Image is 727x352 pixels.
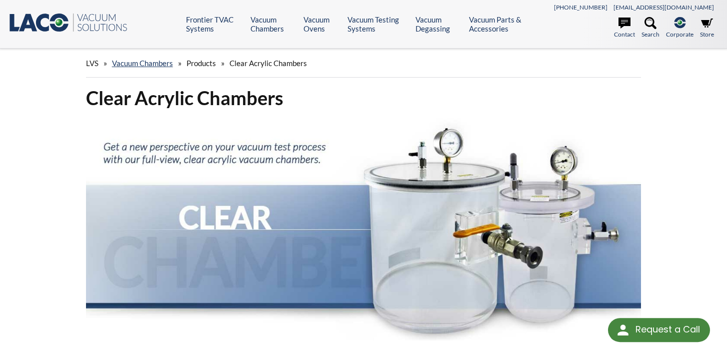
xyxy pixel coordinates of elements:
span: Corporate [666,30,693,39]
img: Clear Chambers header [86,118,641,340]
span: Clear Acrylic Chambers [229,59,307,68]
a: Store [700,17,714,39]
a: Vacuum Degassing [415,15,461,33]
div: » » » [86,49,641,78]
h1: Clear Acrylic Chambers [86,86,641,110]
a: Vacuum Testing Systems [347,15,408,33]
a: [PHONE_NUMBER] [554,4,607,11]
a: Frontier TVAC Systems [186,15,243,33]
span: LVS [86,59,98,68]
a: Vacuum Chambers [250,15,296,33]
span: Products [186,59,216,68]
a: Vacuum Chambers [112,59,173,68]
a: Contact [614,17,635,39]
a: Vacuum Parts & Accessories [469,15,538,33]
div: Request a Call [608,318,710,342]
div: Request a Call [635,318,700,341]
img: round button [615,322,631,338]
a: Vacuum Ovens [303,15,340,33]
a: [EMAIL_ADDRESS][DOMAIN_NAME] [613,4,714,11]
a: Search [641,17,659,39]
